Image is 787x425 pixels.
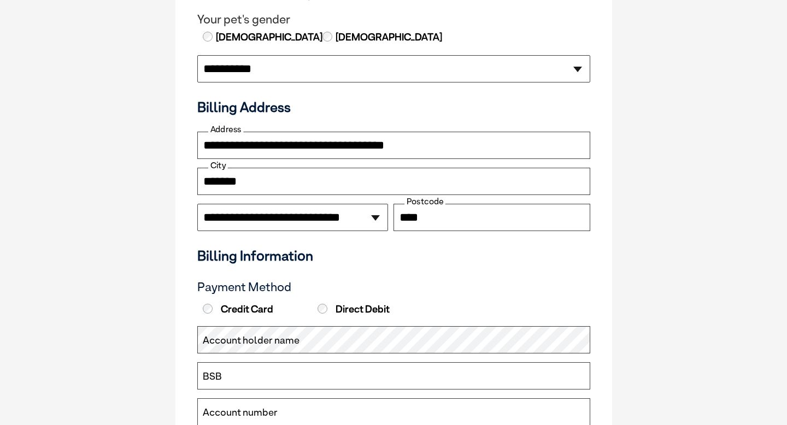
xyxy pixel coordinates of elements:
h3: Payment Method [197,280,590,294]
label: Credit Card [200,303,313,315]
h3: Billing Address [197,99,590,115]
label: Account number [203,405,278,420]
legend: Your pet's gender [197,13,590,27]
label: Postcode [404,197,445,206]
h3: Billing Information [197,247,590,264]
input: Credit Card [203,304,213,314]
label: Address [208,125,243,134]
label: City [208,161,228,170]
label: BSB [203,369,222,383]
label: [DEMOGRAPHIC_DATA] [215,30,322,44]
label: [DEMOGRAPHIC_DATA] [334,30,442,44]
label: Account holder name [203,333,299,347]
input: Direct Debit [318,304,327,314]
label: Direct Debit [315,303,427,315]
